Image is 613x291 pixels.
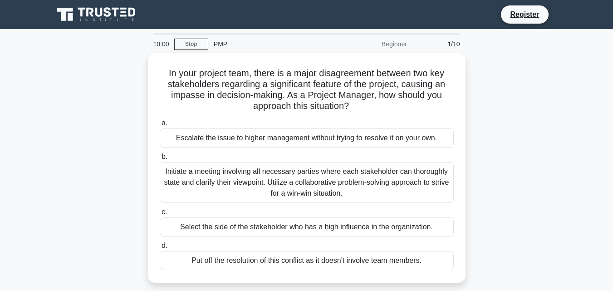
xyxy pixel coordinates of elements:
[162,208,167,216] span: c.
[505,9,544,20] a: Register
[159,68,455,112] h5: In your project team, there is a major disagreement between two key stakeholders regarding a sign...
[333,35,412,53] div: Beginner
[412,35,466,53] div: 1/10
[162,153,167,160] span: b.
[162,119,167,127] span: a.
[208,35,333,53] div: PMP
[160,162,454,203] div: Initiate a meeting involving all necessary parties where each stakeholder can thoroughly state an...
[174,39,208,50] a: Stop
[160,128,454,148] div: Escalate the issue to higher management without trying to resolve it on your own.
[160,217,454,237] div: Select the side of the stakeholder who has a high influence in the organization.
[148,35,174,53] div: 10:00
[162,242,167,249] span: d.
[160,251,454,270] div: Put off the resolution of this conflict as it doesn't involve team members.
